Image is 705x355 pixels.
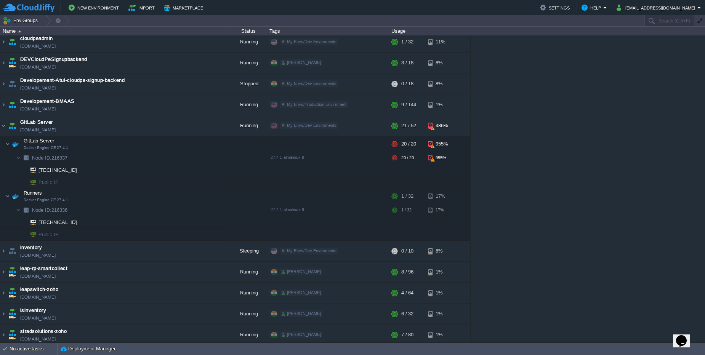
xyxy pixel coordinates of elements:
a: [DOMAIN_NAME] [20,84,56,92]
img: AMDAwAAAACH5BAEAAAAALAAAAAABAAEAAAICRAEAOw== [7,262,18,282]
a: stradsolutions-zoho [20,328,67,335]
img: AMDAwAAAACH5BAEAAAAALAAAAAABAAEAAAICRAEAOw== [16,152,21,164]
span: inventory [20,244,42,251]
div: 0 / 10 [401,241,413,261]
div: Running [229,94,267,115]
div: 8% [428,241,453,261]
img: AMDAwAAAACH5BAEAAAAALAAAAAABAAEAAAICRAEAOw== [7,283,18,303]
span: Docker Engine CE 27.4.1 [24,198,68,202]
div: 8% [428,74,453,94]
div: [PERSON_NAME] [280,269,322,275]
img: AMDAwAAAACH5BAEAAAAALAAAAAABAAEAAAICRAEAOw== [0,94,6,115]
img: AMDAwAAAACH5BAEAAAAALAAAAAABAAEAAAICRAEAOw== [0,115,6,136]
div: 4 / 64 [401,283,413,303]
span: Public IP [38,176,60,188]
div: Sleeping [229,241,267,261]
div: [PERSON_NAME] [280,59,322,66]
img: AMDAwAAAACH5BAEAAAAALAAAAAABAAEAAAICRAEAOw== [25,164,36,176]
img: AMDAwAAAACH5BAEAAAAALAAAAAABAAEAAAICRAEAOw== [25,216,36,228]
a: [DOMAIN_NAME] [20,63,56,71]
div: [PERSON_NAME] [280,310,322,317]
div: 1% [428,325,453,345]
a: Public IP [38,179,60,185]
img: AMDAwAAAACH5BAEAAAAALAAAAAABAAEAAAICRAEAOw== [21,152,31,164]
a: [DOMAIN_NAME] [20,314,56,322]
button: Env Groups [3,15,40,26]
img: AMDAwAAAACH5BAEAAAAALAAAAAABAAEAAAICRAEAOw== [0,53,6,73]
div: Running [229,262,267,282]
img: AMDAwAAAACH5BAEAAAAALAAAAAABAAEAAAICRAEAOw== [7,241,18,261]
a: [TECHNICAL_ID] [38,219,78,225]
span: leapswitch-zoho [20,286,58,293]
div: Stopped [229,74,267,94]
div: 1% [428,304,453,324]
div: Running [229,283,267,303]
span: GitLab Server [23,138,55,144]
span: My Envs/Dev Envirnments [287,123,336,128]
div: 955% [428,152,453,164]
img: AMDAwAAAACH5BAEAAAAALAAAAAABAAEAAAICRAEAOw== [0,32,6,52]
a: [DOMAIN_NAME] [20,335,56,343]
div: Running [229,325,267,345]
a: [TECHNICAL_ID] [38,167,78,173]
img: AMDAwAAAACH5BAEAAAAALAAAAAABAAEAAAICRAEAOw== [0,74,6,94]
a: Node ID:216336 [31,207,69,213]
span: 27.4.1-almalinux-9 [271,155,304,160]
a: GitLab Server [20,118,53,126]
img: CloudJiffy [3,3,54,13]
img: AMDAwAAAACH5BAEAAAAALAAAAAABAAEAAAICRAEAOw== [18,30,21,32]
a: [DOMAIN_NAME] [20,251,56,259]
div: 3 / 18 [401,53,413,73]
div: 17% [428,189,453,204]
div: Running [229,304,267,324]
div: 955% [428,136,453,152]
a: lsinventory [20,307,46,314]
div: 486% [428,115,453,136]
span: Node ID: [32,155,51,161]
div: Running [229,115,267,136]
img: AMDAwAAAACH5BAEAAAAALAAAAAABAAEAAAICRAEAOw== [0,241,6,261]
div: 17% [428,204,453,216]
a: Developement-BMAAS [20,98,75,105]
div: No active tasks [10,343,57,355]
div: Name [1,27,229,35]
a: Developement-Atul-cloudpe-signup-backend [20,77,125,84]
img: AMDAwAAAACH5BAEAAAAALAAAAAABAAEAAAICRAEAOw== [5,136,10,152]
div: 1 / 32 [401,189,413,204]
a: leap-rp-smartcollect [20,265,67,272]
a: [DOMAIN_NAME] [20,126,56,134]
div: 1% [428,94,453,115]
span: Public IP [38,229,60,240]
span: Runners [23,190,43,196]
a: RunnersDocker Engine CE 27.4.1 [23,190,43,196]
img: AMDAwAAAACH5BAEAAAAALAAAAAABAAEAAAICRAEAOw== [7,115,18,136]
img: AMDAwAAAACH5BAEAAAAALAAAAAABAAEAAAICRAEAOw== [0,304,6,324]
img: AMDAwAAAACH5BAEAAAAALAAAAAABAAEAAAICRAEAOw== [21,216,25,228]
img: AMDAwAAAACH5BAEAAAAALAAAAAABAAEAAAICRAEAOw== [25,176,36,188]
button: New Environment [69,3,121,12]
div: 7 / 80 [401,325,413,345]
div: 9 / 144 [401,94,416,115]
span: [TECHNICAL_ID] [38,164,78,176]
a: cloudpeadmin [20,35,53,42]
div: 8 / 96 [401,262,413,282]
a: Public IP [38,232,60,237]
img: AMDAwAAAACH5BAEAAAAALAAAAAABAAEAAAICRAEAOw== [7,304,18,324]
button: [EMAIL_ADDRESS][DOMAIN_NAME] [617,3,697,12]
span: Node ID: [32,207,51,213]
button: Settings [540,3,572,12]
div: Running [229,32,267,52]
img: AMDAwAAAACH5BAEAAAAALAAAAAABAAEAAAICRAEAOw== [10,189,21,204]
img: AMDAwAAAACH5BAEAAAAALAAAAAABAAEAAAICRAEAOw== [0,325,6,345]
a: [DOMAIN_NAME] [20,272,56,280]
span: My Envs/Dev Envirnments [287,248,336,253]
span: 27.4.1-almalinux-9 [271,207,304,212]
div: 11% [428,32,453,52]
img: AMDAwAAAACH5BAEAAAAALAAAAAABAAEAAAICRAEAOw== [21,229,25,240]
div: 1% [428,262,453,282]
a: GitLab ServerDocker Engine CE 27.4.1 [23,138,55,144]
